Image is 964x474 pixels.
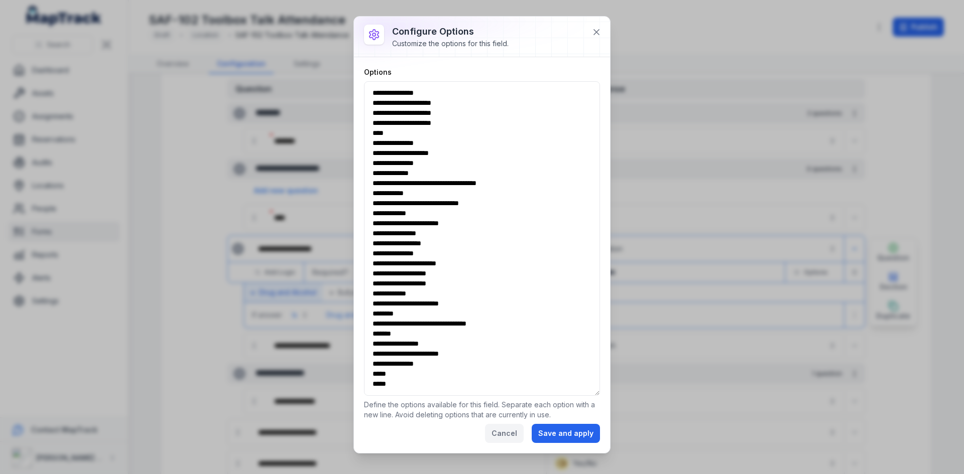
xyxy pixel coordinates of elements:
[392,39,509,49] div: Customize the options for this field.
[364,400,600,420] p: Define the options available for this field. Separate each option with a new line. Avoid deleting...
[364,67,392,77] label: Options
[392,25,509,39] h3: Configure options
[485,424,524,443] button: Cancel
[532,424,600,443] button: Save and apply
